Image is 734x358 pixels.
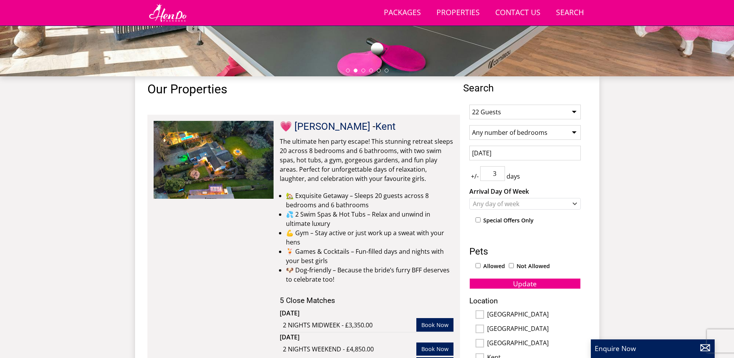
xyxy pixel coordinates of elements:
[375,120,395,132] a: Kent
[286,228,454,247] li: 💪 Gym – Stay active or just work up a sweat with your hens
[471,200,571,208] div: Any day of week
[595,343,711,353] p: Enquire Now
[492,4,544,22] a: Contact Us
[469,172,480,181] span: +/-
[416,343,453,356] a: Book Now
[469,246,581,256] h3: Pets
[416,318,453,331] a: Book Now
[147,83,460,96] h1: Our Properties
[517,262,550,270] label: Not Allowed
[373,120,395,132] span: -
[483,262,505,270] label: Allowed
[286,247,454,265] li: 🍹 Games & Cocktails – Fun-filled days and nights with your best girls
[487,339,581,348] label: [GEOGRAPHIC_DATA]
[381,4,424,22] a: Packages
[463,83,587,93] span: Search
[469,297,581,305] h3: Location
[286,191,454,210] li: 🏡 Exquisite Getaway – Sleeps 20 guests across 8 bedrooms and 6 bathrooms
[154,121,274,198] img: talius-8-bedroom-holiday-home.original.jpg
[280,308,384,318] div: [DATE]
[433,4,483,22] a: Properties
[487,311,581,319] label: [GEOGRAPHIC_DATA]
[469,198,581,210] div: Combobox
[147,3,188,22] img: Hen Do Packages
[280,137,454,183] p: The ultimate hen party escape! This stunning retreat sleeps 20 across 8 bedrooms and 6 bathrooms,...
[280,332,384,342] div: [DATE]
[286,210,454,228] li: 💦 2 Swim Spas & Hot Tubs – Relax and unwind in ultimate luxury
[469,146,581,160] input: Arrival Date
[286,265,454,284] li: 🐶 Dog-friendly – Because the bride’s furry BFF deserves to celebrate too!
[513,279,537,288] span: Update
[469,187,581,196] label: Arrival Day Of Week
[505,172,522,181] span: days
[483,216,534,225] label: Special Offers Only
[487,325,581,334] label: [GEOGRAPHIC_DATA]
[283,320,417,330] div: 2 NIGHTS MIDWEEK - £3,350.00
[553,4,587,22] a: Search
[280,120,370,132] a: 💗 [PERSON_NAME]
[469,278,581,289] button: Update
[283,344,417,354] div: 2 NIGHTS WEEKEND - £4,850.00
[280,296,454,305] h4: 5 Close Matches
